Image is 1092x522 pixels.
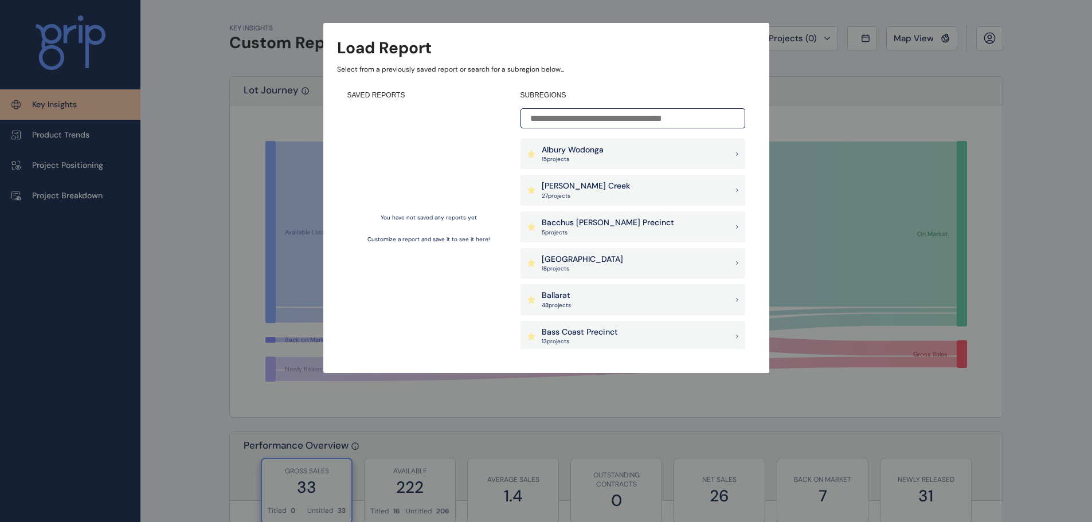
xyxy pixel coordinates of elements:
p: [GEOGRAPHIC_DATA] [542,254,623,265]
p: Bass Coast Precinct [542,327,618,338]
p: You have not saved any reports yet [381,214,477,222]
h4: SAVED REPORTS [347,91,510,100]
p: Select from a previously saved report or search for a subregion below... [337,65,756,74]
p: [PERSON_NAME] Creek [542,180,630,192]
p: Albury Wodonga [542,144,604,156]
p: 27 project s [542,192,630,200]
p: Bacchus [PERSON_NAME] Precinct [542,217,674,229]
p: Customize a report and save it to see it here! [367,236,490,244]
p: Ballarat [542,290,571,301]
p: 13 project s [542,337,618,346]
p: 15 project s [542,155,604,163]
p: 5 project s [542,229,674,237]
p: 18 project s [542,265,623,273]
p: 48 project s [542,301,571,309]
h4: SUBREGIONS [520,91,745,100]
h3: Load Report [337,37,432,59]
